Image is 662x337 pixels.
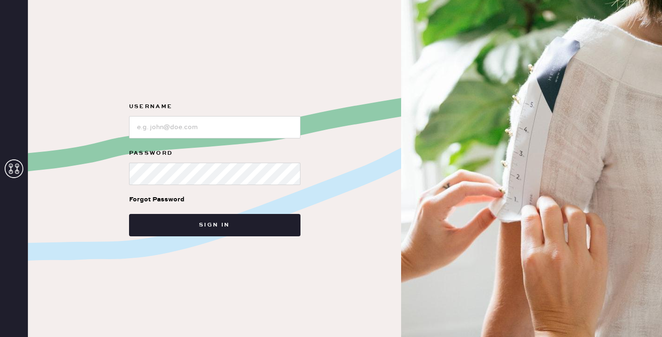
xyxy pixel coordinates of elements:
[129,185,184,214] a: Forgot Password
[129,148,300,159] label: Password
[129,101,300,112] label: Username
[129,116,300,138] input: e.g. john@doe.com
[129,194,184,205] div: Forgot Password
[129,214,300,236] button: Sign in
